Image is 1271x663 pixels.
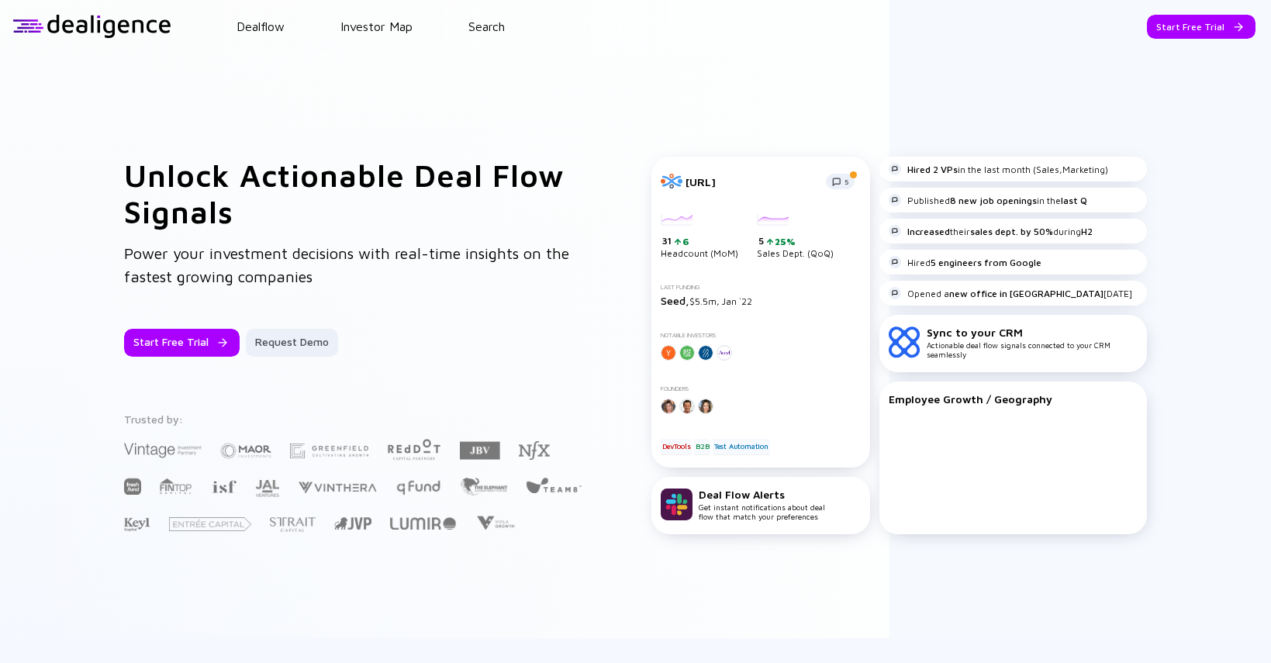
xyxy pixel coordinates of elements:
[661,294,689,307] span: Seed,
[1081,226,1093,237] strong: H2
[661,385,861,392] div: Founders
[475,516,516,530] img: Viola Growth
[1147,15,1255,39] button: Start Free Trial
[468,19,505,33] a: Search
[124,157,589,230] h1: Unlock Actionable Deal Flow Signals
[662,235,738,247] div: 31
[395,478,441,496] img: Q Fund
[390,517,456,530] img: Lumir Ventures
[773,236,796,247] div: 25%
[290,444,368,458] img: Greenfield Partners
[387,436,441,461] img: Red Dot Capital Partners
[758,235,834,247] div: 5
[694,439,710,454] div: B2B
[661,284,861,291] div: Last Funding
[169,517,251,531] img: Entrée Capital
[270,517,316,532] img: Strait Capital
[699,488,825,501] div: Deal Flow Alerts
[889,392,1138,406] div: Employee Growth / Geography
[927,326,1138,339] div: Sync to your CRM
[237,19,285,33] a: Dealflow
[246,329,338,357] button: Request Demo
[340,19,413,33] a: Investor Map
[686,175,817,188] div: [URL]
[661,294,861,307] div: $5.5m, Jan `22
[889,287,1132,299] div: Opened a [DATE]
[661,214,738,259] div: Headcount (MoM)
[255,480,279,497] img: JAL Ventures
[681,236,689,247] div: 6
[460,478,507,496] img: The Elephant
[160,478,192,495] img: FINTOP Capital
[757,214,834,259] div: Sales Dept. (QoQ)
[931,257,1041,268] strong: 5 engineers from Google
[211,479,237,493] img: Israel Secondary Fund
[949,288,1103,299] strong: new office in [GEOGRAPHIC_DATA]
[713,439,770,454] div: Test Automation
[526,477,582,493] img: Team8
[889,256,1041,268] div: Hired
[124,441,202,459] img: Vintage Investment Partners
[970,226,1053,237] strong: sales dept. by 50%
[460,440,500,461] img: JBV Capital
[1061,195,1087,206] strong: last Q
[889,225,1093,237] div: their during
[889,163,1108,175] div: in the last month (Sales,Marketing)
[124,413,585,426] div: Trusted by:
[334,517,371,530] img: Jerusalem Venture Partners
[889,194,1087,206] div: Published in the
[298,480,377,495] img: Vinthera
[661,439,692,454] div: DevTools
[907,164,958,175] strong: Hired 2 VPs
[124,244,569,285] span: Power your investment decisions with real-time insights on the fastest growing companies
[124,517,150,532] img: Key1 Capital
[124,329,240,357] button: Start Free Trial
[519,441,550,460] img: NFX
[950,195,1037,206] strong: 8 new job openings
[220,438,271,464] img: Maor Investments
[927,326,1138,359] div: Actionable deal flow signals connected to your CRM seamlessly
[661,332,861,339] div: Notable Investors
[699,488,825,521] div: Get instant notifications about deal flow that match your preferences
[907,226,950,237] strong: Increased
